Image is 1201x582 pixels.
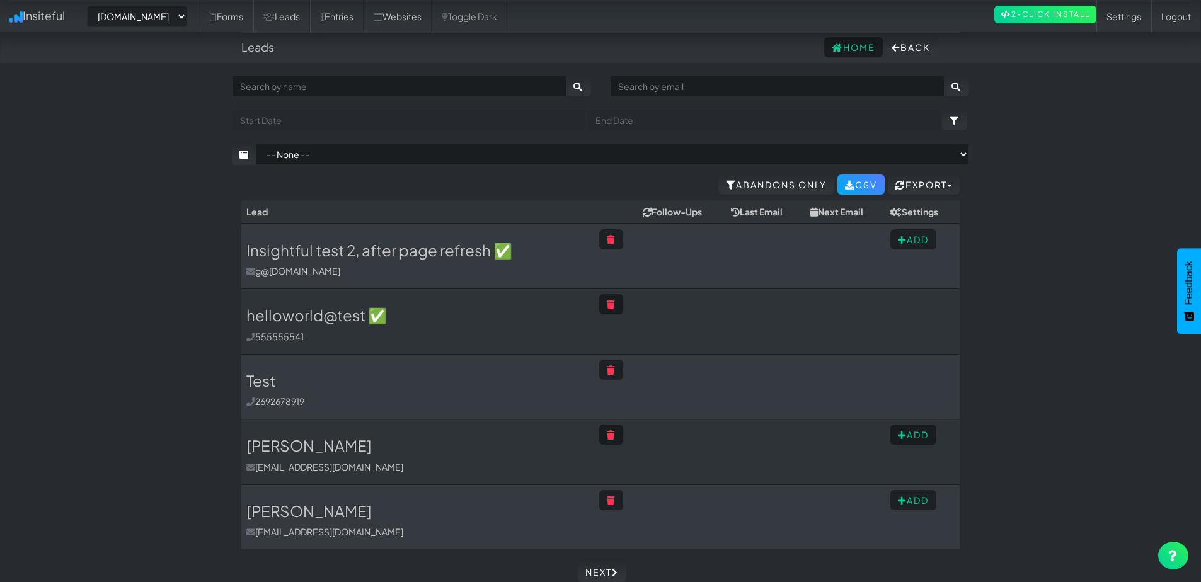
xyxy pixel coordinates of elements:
input: Search by name [232,76,566,97]
a: [PERSON_NAME][EMAIL_ADDRESS][DOMAIN_NAME] [246,437,589,472]
a: Settings [1096,1,1151,32]
input: Start Date [232,110,586,131]
a: Logout [1151,1,1201,32]
button: Export [888,174,960,195]
h3: helloworld@test ✅ [246,307,589,323]
a: Leads [253,1,310,32]
button: Add [890,490,936,510]
input: Search by email [610,76,945,97]
th: Lead [241,200,594,224]
p: [EMAIL_ADDRESS][DOMAIN_NAME] [246,460,589,473]
th: Follow-Ups [638,200,727,224]
h4: Leads [241,41,274,54]
button: Add [890,229,936,249]
button: Add [890,425,936,445]
a: 2-Click Install [994,6,1096,23]
a: [PERSON_NAME][EMAIL_ADDRESS][DOMAIN_NAME] [246,503,589,538]
h3: Insightful test 2, after page refresh ✅ [246,242,589,258]
a: Next [578,562,626,582]
th: Next Email [805,200,886,224]
a: Test2692678919 [246,372,589,408]
h3: [PERSON_NAME] [246,437,589,454]
a: Websites [364,1,432,32]
a: Toggle Dark [432,1,507,32]
a: Entries [310,1,364,32]
th: Settings [885,200,960,224]
p: 2692678919 [246,395,589,408]
span: Feedback [1183,261,1195,305]
a: Forms [200,1,253,32]
h3: Test [246,372,589,389]
p: g@[DOMAIN_NAME] [246,265,589,277]
button: Back [884,37,938,57]
a: Home [824,37,883,57]
button: Feedback - Show survey [1177,248,1201,334]
a: CSV [837,174,885,195]
input: End Date [587,110,941,131]
h3: [PERSON_NAME] [246,503,589,519]
p: [EMAIL_ADDRESS][DOMAIN_NAME] [246,525,589,538]
p: 555555541 [246,330,589,343]
a: Insightful test 2, after page refresh ✅g@[DOMAIN_NAME] [246,242,589,277]
th: Last Email [726,200,805,224]
img: icon.png [9,11,23,23]
a: helloworld@test ✅555555541 [246,307,589,342]
a: Abandons Only [718,174,834,195]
